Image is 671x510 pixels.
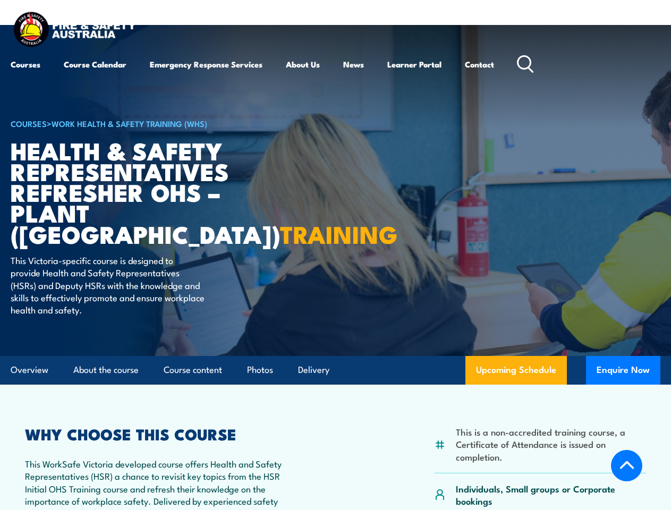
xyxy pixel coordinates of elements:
a: Upcoming Schedule [465,356,567,385]
a: Emergency Response Services [150,52,262,77]
strong: TRAINING [280,215,398,252]
a: News [343,52,364,77]
a: Course content [164,356,222,384]
a: Delivery [298,356,329,384]
a: COURSES [11,117,47,129]
a: About Us [286,52,320,77]
a: About the course [73,356,139,384]
h6: > [11,117,273,130]
p: This Victoria-specific course is designed to provide Health and Safety Representatives (HSRs) and... [11,254,205,316]
a: Overview [11,356,48,384]
h2: WHY CHOOSE THIS COURSE [25,427,294,440]
a: Course Calendar [64,52,126,77]
li: This is a non-accredited training course, a Certificate of Attendance is issued on completion. [456,426,646,463]
a: Work Health & Safety Training (WHS) [52,117,207,129]
a: Contact [465,52,494,77]
a: Courses [11,52,40,77]
a: Photos [247,356,273,384]
a: Learner Portal [387,52,441,77]
h1: Health & Safety Representatives Refresher OHS – Plant ([GEOGRAPHIC_DATA]) [11,140,273,244]
p: Individuals, Small groups or Corporate bookings [456,482,646,507]
button: Enquire Now [586,356,660,385]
